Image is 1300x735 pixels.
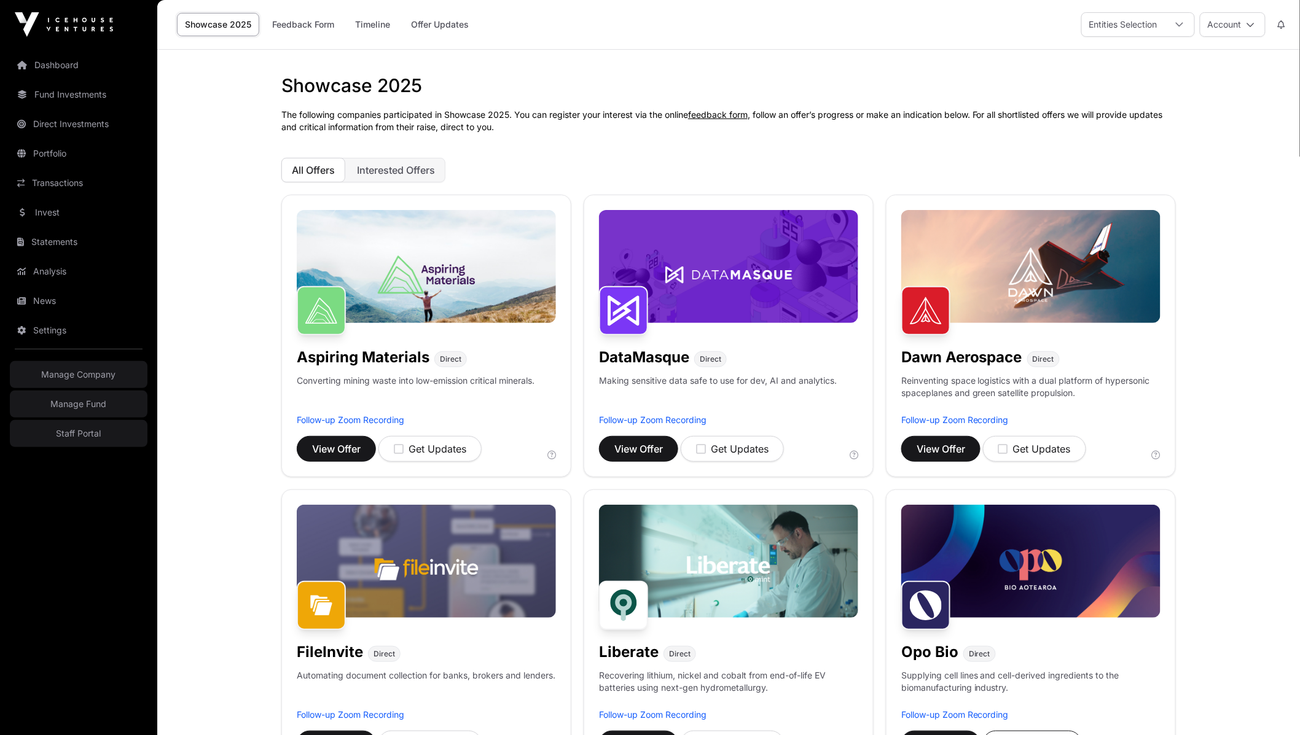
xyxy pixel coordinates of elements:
span: Direct [440,354,461,364]
a: Invest [10,199,147,226]
a: Manage Company [10,361,147,388]
a: Follow-up Zoom Recording [901,414,1009,425]
a: Settings [10,317,147,344]
h1: Liberate [599,642,659,662]
span: Direct [700,354,721,364]
a: feedback form [688,109,748,120]
p: Reinventing space logistics with a dual platform of hypersonic spaceplanes and green satellite pr... [901,375,1161,414]
h1: Opo Bio [901,642,958,662]
a: Portfolio [10,140,147,167]
img: FileInvite [297,581,346,630]
div: Get Updates [696,441,769,456]
span: All Offers [292,164,335,176]
a: Follow-up Zoom Recording [599,709,707,720]
button: Get Updates [378,436,482,462]
img: Icehouse Ventures Logo [15,12,113,37]
img: Aspiring-Banner.jpg [297,210,556,323]
img: Liberate [599,581,648,630]
p: Recovering lithium, nickel and cobalt from end-of-life EV batteries using next-gen hydrometallurgy. [599,669,858,709]
h1: Showcase 2025 [281,74,1176,96]
a: Showcase 2025 [177,13,259,36]
span: Direct [969,649,990,659]
button: Get Updates [983,436,1086,462]
p: Making sensitive data safe to use for dev, AI and analytics. [599,375,837,414]
button: View Offer [297,436,376,462]
button: Interested Offers [347,158,445,182]
p: The following companies participated in Showcase 2025. You can register your interest via the onl... [281,109,1176,133]
a: Transactions [10,169,147,196]
div: Entities Selection [1082,13,1165,36]
span: View Offer [312,441,361,456]
span: Direct [1033,354,1054,364]
h1: DataMasque [599,348,689,367]
img: Aspiring Materials [297,286,346,335]
span: Direct [669,649,691,659]
span: Interested Offers [357,164,435,176]
img: DataMasque [599,286,648,335]
img: Opo-Bio-Banner.jpg [901,505,1161,618]
button: View Offer [901,436,981,462]
iframe: Chat Widget [1239,676,1300,735]
a: Analysis [10,258,147,285]
img: Opo Bio [901,581,950,630]
button: All Offers [281,158,345,182]
a: Direct Investments [10,111,147,138]
h1: Aspiring Materials [297,348,429,367]
h1: FileInvite [297,642,363,662]
a: News [10,287,147,314]
span: View Offer [917,441,965,456]
a: Follow-up Zoom Recording [297,709,404,720]
a: Fund Investments [10,81,147,108]
a: Manage Fund [10,391,147,418]
a: Offer Updates [403,13,477,36]
div: Get Updates [998,441,1071,456]
a: Statements [10,228,147,255]
img: Dawn-Banner.jpg [901,210,1161,323]
span: Direct [374,649,395,659]
img: Liberate-Banner.jpg [599,505,858,618]
img: File-Invite-Banner.jpg [297,505,556,618]
p: Converting mining waste into low-emission critical minerals. [297,375,534,414]
img: Dawn Aerospace [901,286,950,335]
button: Get Updates [681,436,784,462]
a: Dashboard [10,52,147,79]
a: Timeline [347,13,398,36]
h1: Dawn Aerospace [901,348,1022,367]
span: View Offer [614,441,663,456]
a: Follow-up Zoom Recording [599,414,707,425]
button: Account [1200,12,1266,37]
p: Supplying cell lines and cell-derived ingredients to the biomanufacturing industry. [901,669,1161,694]
div: Get Updates [394,441,466,456]
img: DataMasque-Banner.jpg [599,210,858,323]
a: Feedback Form [264,13,342,36]
a: Staff Portal [10,420,147,447]
a: Follow-up Zoom Recording [901,709,1009,720]
p: Automating document collection for banks, brokers and lenders. [297,669,555,709]
a: Follow-up Zoom Recording [297,414,404,425]
button: View Offer [599,436,678,462]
